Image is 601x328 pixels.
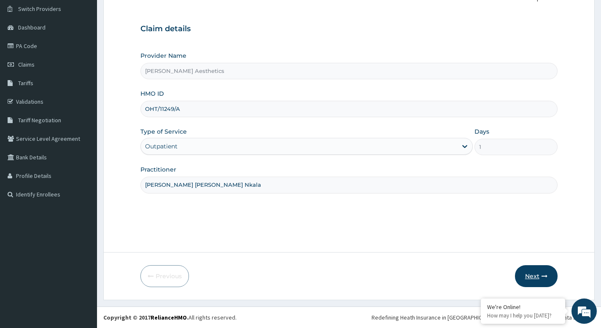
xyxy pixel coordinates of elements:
button: Next [515,265,558,287]
p: How may I help you today? [487,312,559,319]
h3: Claim details [140,24,558,34]
span: We're online! [49,106,116,191]
div: Redefining Heath Insurance in [GEOGRAPHIC_DATA] using Telemedicine and Data Science! [372,313,595,322]
span: Tariff Negotiation [18,116,61,124]
footer: All rights reserved. [97,306,601,328]
span: Tariffs [18,79,33,87]
span: Claims [18,61,35,68]
textarea: Type your message and hit 'Enter' [4,230,161,260]
input: Enter HMO ID [140,101,558,117]
div: Chat with us now [44,47,142,58]
label: Days [474,127,489,136]
div: Minimize live chat window [138,4,159,24]
label: Type of Service [140,127,187,136]
span: Dashboard [18,24,46,31]
label: Provider Name [140,51,186,60]
label: Practitioner [140,165,176,174]
input: Enter Name [140,177,558,193]
img: d_794563401_company_1708531726252_794563401 [16,42,34,63]
label: HMO ID [140,89,164,98]
a: RelianceHMO [151,314,187,321]
button: Previous [140,265,189,287]
strong: Copyright © 2017 . [103,314,189,321]
span: Switch Providers [18,5,61,13]
div: We're Online! [487,303,559,311]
